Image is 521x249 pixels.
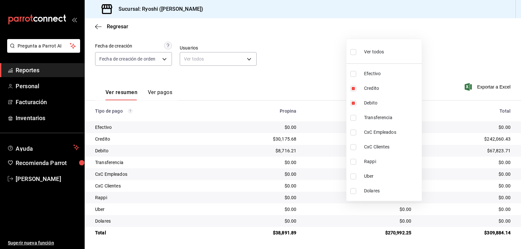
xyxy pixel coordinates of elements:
span: Dolares [364,187,419,194]
span: Transferencia [364,114,419,121]
span: Uber [364,173,419,180]
span: Efectivo [364,70,419,77]
span: Debito [364,100,419,106]
span: Rappi [364,158,419,165]
span: Credito [364,85,419,92]
span: Ver todos [364,48,384,55]
span: CxC Clientes [364,144,419,150]
span: CxC Empleados [364,129,419,136]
